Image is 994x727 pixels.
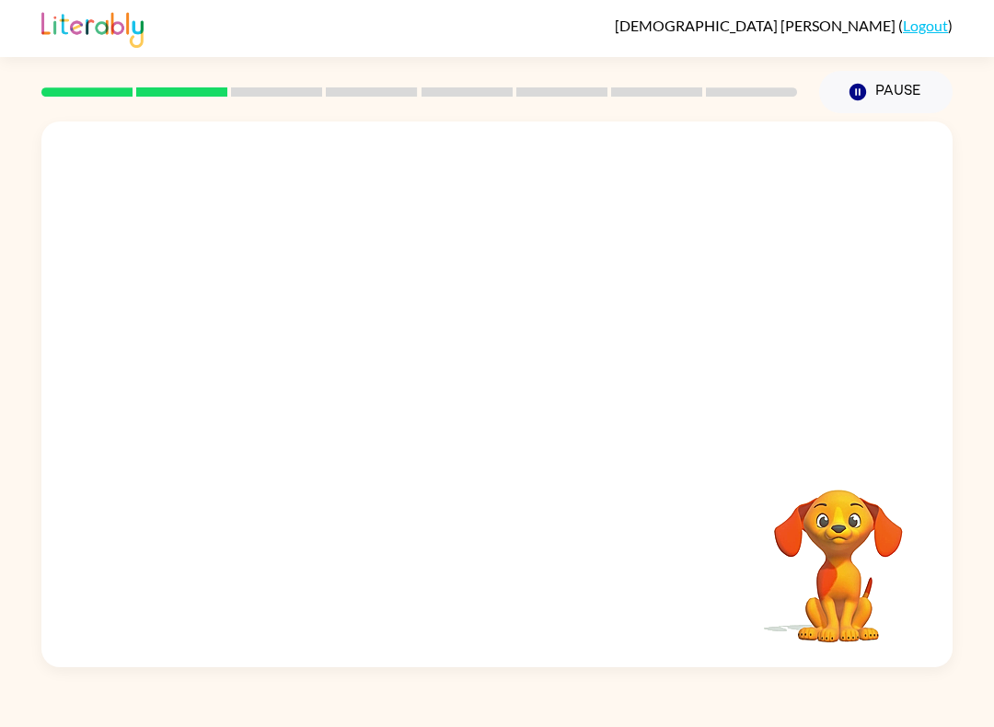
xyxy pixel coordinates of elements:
img: Literably [41,7,144,48]
a: Logout [903,17,948,34]
video: Your browser must support playing .mp4 files to use Literably. Please try using another browser. [746,461,930,645]
button: Pause [819,71,953,113]
span: [DEMOGRAPHIC_DATA] [PERSON_NAME] [615,17,898,34]
div: ( ) [615,17,953,34]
